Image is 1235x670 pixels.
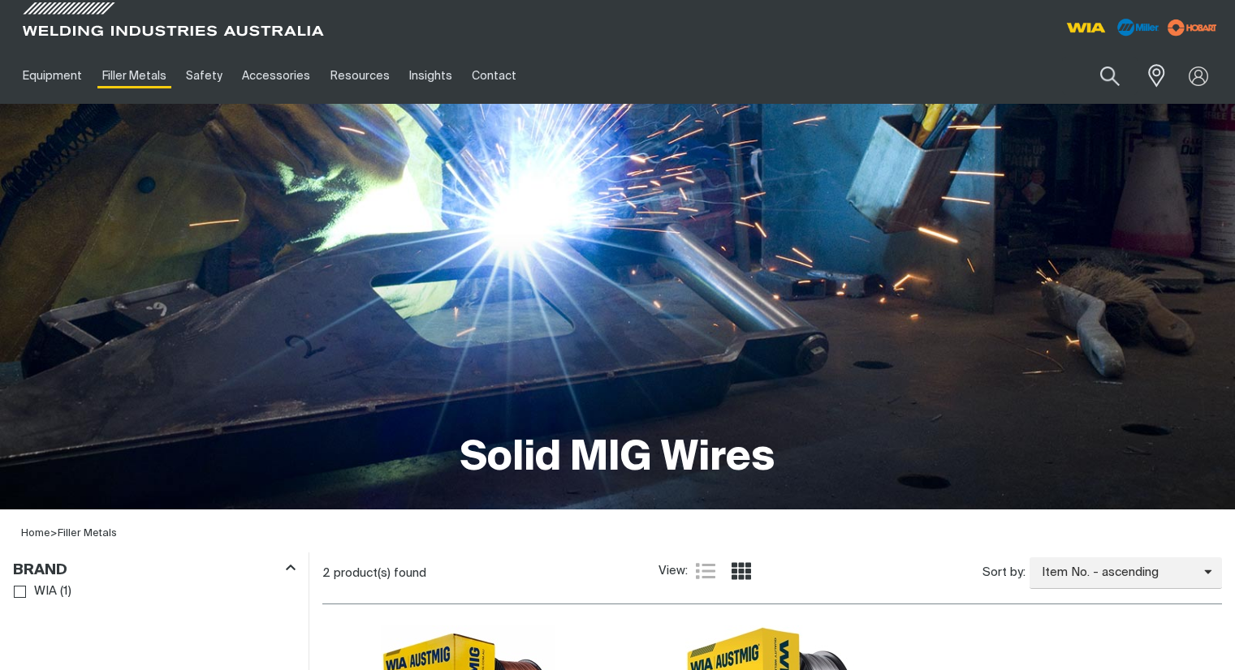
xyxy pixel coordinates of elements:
[1082,57,1138,95] button: Search products
[696,561,715,581] a: List view
[13,48,920,104] nav: Main
[34,582,57,601] span: WIA
[92,48,175,104] a: Filler Metals
[1062,57,1138,95] input: Product name or item number...
[13,558,296,580] div: Brand
[334,567,426,579] span: product(s) found
[14,581,295,603] ul: Brand
[982,564,1026,582] span: Sort by:
[399,48,462,104] a: Insights
[14,581,57,603] a: WIA
[462,48,526,104] a: Contact
[659,562,688,581] span: View:
[58,528,117,539] a: Filler Metals
[1163,15,1222,40] img: miller
[21,528,50,539] a: Home
[176,48,232,104] a: Safety
[1030,564,1204,582] span: Item No. - ascending
[60,582,71,601] span: ( 1 )
[13,48,92,104] a: Equipment
[50,528,58,539] span: >
[322,552,1222,594] section: Product list controls
[322,565,659,582] div: 2
[321,48,399,104] a: Resources
[13,552,296,603] aside: Filters
[232,48,320,104] a: Accessories
[13,561,67,580] h3: Brand
[460,432,775,485] h1: Solid MIG Wires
